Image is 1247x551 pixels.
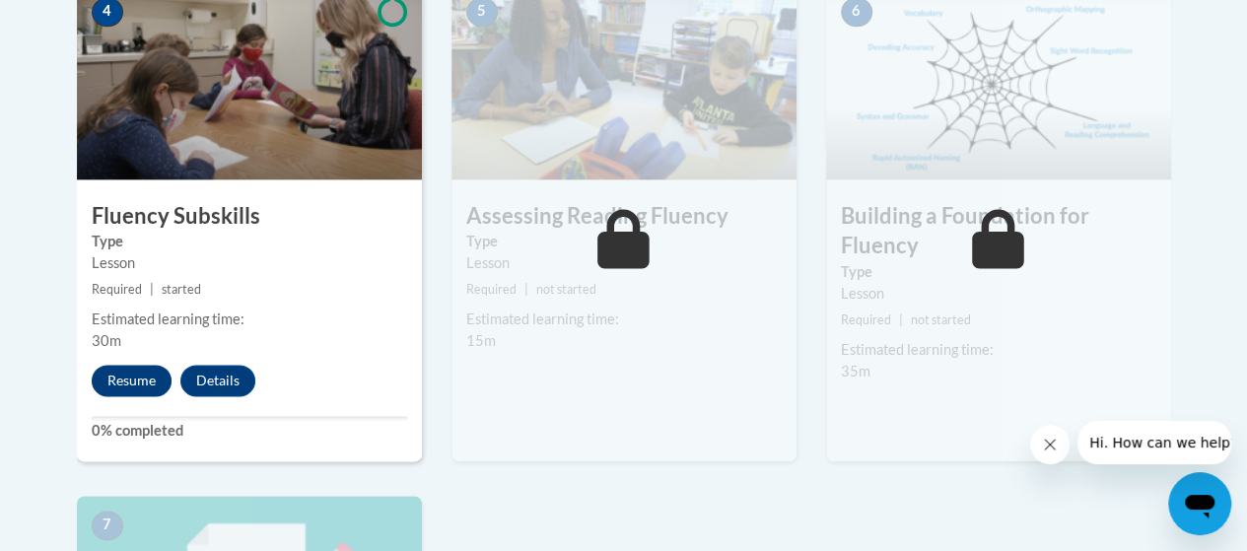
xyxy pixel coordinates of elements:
[92,420,407,442] label: 0% completed
[180,365,255,396] button: Details
[92,332,121,349] span: 30m
[466,309,782,330] div: Estimated learning time:
[911,312,971,327] span: not started
[451,201,797,232] h3: Assessing Reading Fluency
[12,14,160,30] span: Hi. How can we help?
[466,282,517,297] span: Required
[841,283,1156,305] div: Lesson
[162,282,201,297] span: started
[466,231,782,252] label: Type
[466,332,496,349] span: 15m
[841,339,1156,361] div: Estimated learning time:
[92,511,123,540] span: 7
[524,282,528,297] span: |
[92,252,407,274] div: Lesson
[1168,472,1231,535] iframe: Button to launch messaging window
[92,282,142,297] span: Required
[92,231,407,252] label: Type
[826,201,1171,262] h3: Building a Foundation for Fluency
[536,282,596,297] span: not started
[150,282,154,297] span: |
[77,201,422,232] h3: Fluency Subskills
[841,312,891,327] span: Required
[1077,421,1231,464] iframe: Message from company
[841,363,870,379] span: 35m
[92,309,407,330] div: Estimated learning time:
[1030,425,1070,464] iframe: Close message
[899,312,903,327] span: |
[466,252,782,274] div: Lesson
[92,365,172,396] button: Resume
[841,261,1156,283] label: Type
